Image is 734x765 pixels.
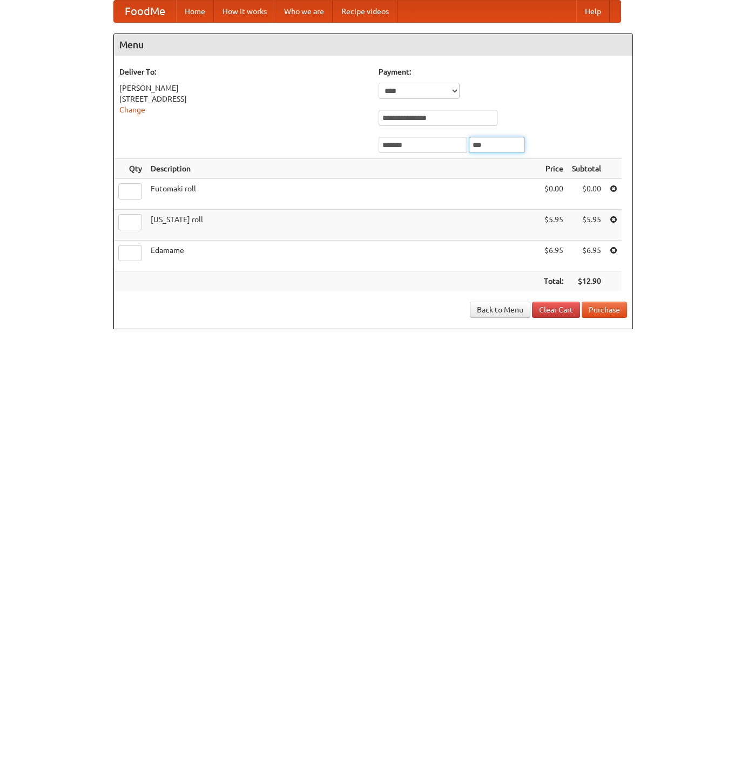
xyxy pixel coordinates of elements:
td: $5.95 [540,210,568,241]
td: $5.95 [568,210,605,241]
td: $6.95 [540,241,568,271]
th: Description [146,159,540,179]
th: Qty [114,159,146,179]
h5: Payment: [379,66,627,77]
th: Subtotal [568,159,605,179]
a: Who we are [275,1,333,22]
td: Edamame [146,241,540,271]
td: $0.00 [540,179,568,210]
a: Change [119,105,145,114]
th: $12.90 [568,271,605,291]
td: $6.95 [568,241,605,271]
div: [STREET_ADDRESS] [119,94,368,104]
a: Recipe videos [333,1,398,22]
td: $0.00 [568,179,605,210]
button: Purchase [582,302,627,318]
td: Futomaki roll [146,179,540,210]
a: How it works [214,1,275,22]
div: [PERSON_NAME] [119,83,368,94]
a: Back to Menu [470,302,530,318]
td: [US_STATE] roll [146,210,540,241]
th: Price [540,159,568,179]
h4: Menu [114,34,632,56]
a: Help [576,1,610,22]
a: Home [176,1,214,22]
a: FoodMe [114,1,176,22]
a: Clear Cart [532,302,580,318]
h5: Deliver To: [119,66,368,77]
th: Total: [540,271,568,291]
